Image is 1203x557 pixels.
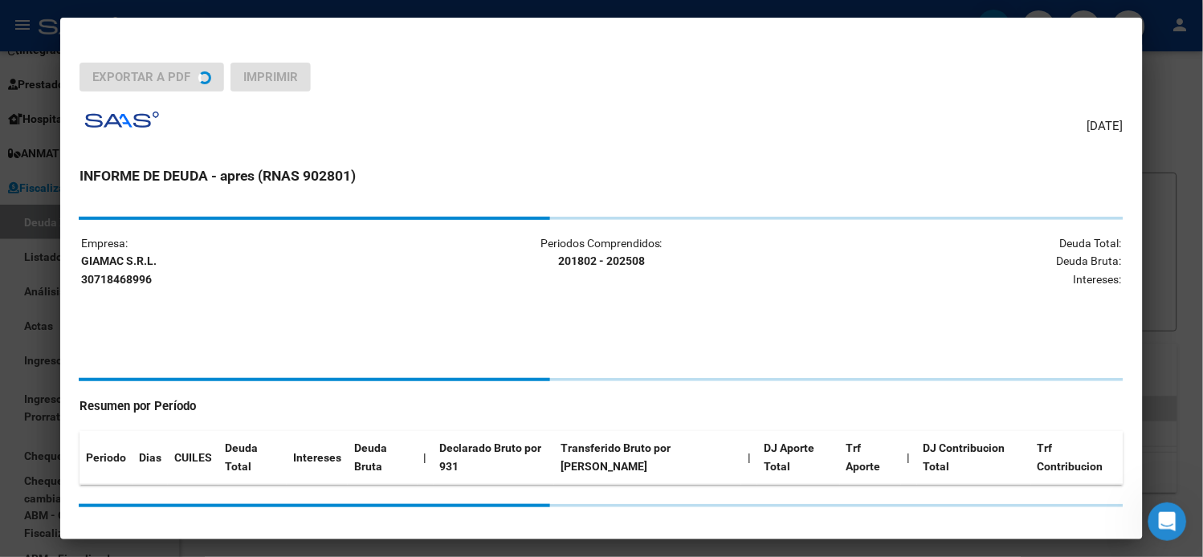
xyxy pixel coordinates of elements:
th: | [741,431,757,484]
p: Deuda Total: Deuda Bruta: Intereses: [776,234,1122,289]
span: Imprimir [243,70,298,84]
th: Intereses [287,431,348,484]
strong: 201802 - 202508 [558,254,645,267]
th: | [901,431,917,484]
span: [DATE] [1087,117,1123,136]
th: Deuda Total [218,431,287,484]
th: CUILES [168,431,218,484]
h4: Resumen por Período [80,397,1123,416]
th: Deuda Bruta [348,431,418,484]
th: | [418,431,434,484]
span: Exportar a PDF [92,70,190,84]
th: DJ Aporte Total [757,431,840,484]
button: Exportar a PDF [80,63,224,91]
th: Transferido Bruto por [PERSON_NAME] [554,431,741,484]
th: Trf Aporte [840,431,901,484]
strong: GIAMAC S.R.L. 30718468996 [81,254,157,286]
h3: INFORME DE DEUDA - apres (RNAS 902801) [80,165,1123,186]
iframe: Intercom live chat [1148,502,1187,541]
th: DJ Contribucion Total [917,431,1031,484]
p: Periodos Comprendidos: [429,234,775,271]
button: Imprimir [230,63,311,91]
th: Periodo [80,431,133,484]
p: Empresa: [81,234,427,289]
th: Declarado Bruto por 931 [434,431,554,484]
th: Trf Contribucion [1031,431,1123,484]
th: Dias [133,431,168,484]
